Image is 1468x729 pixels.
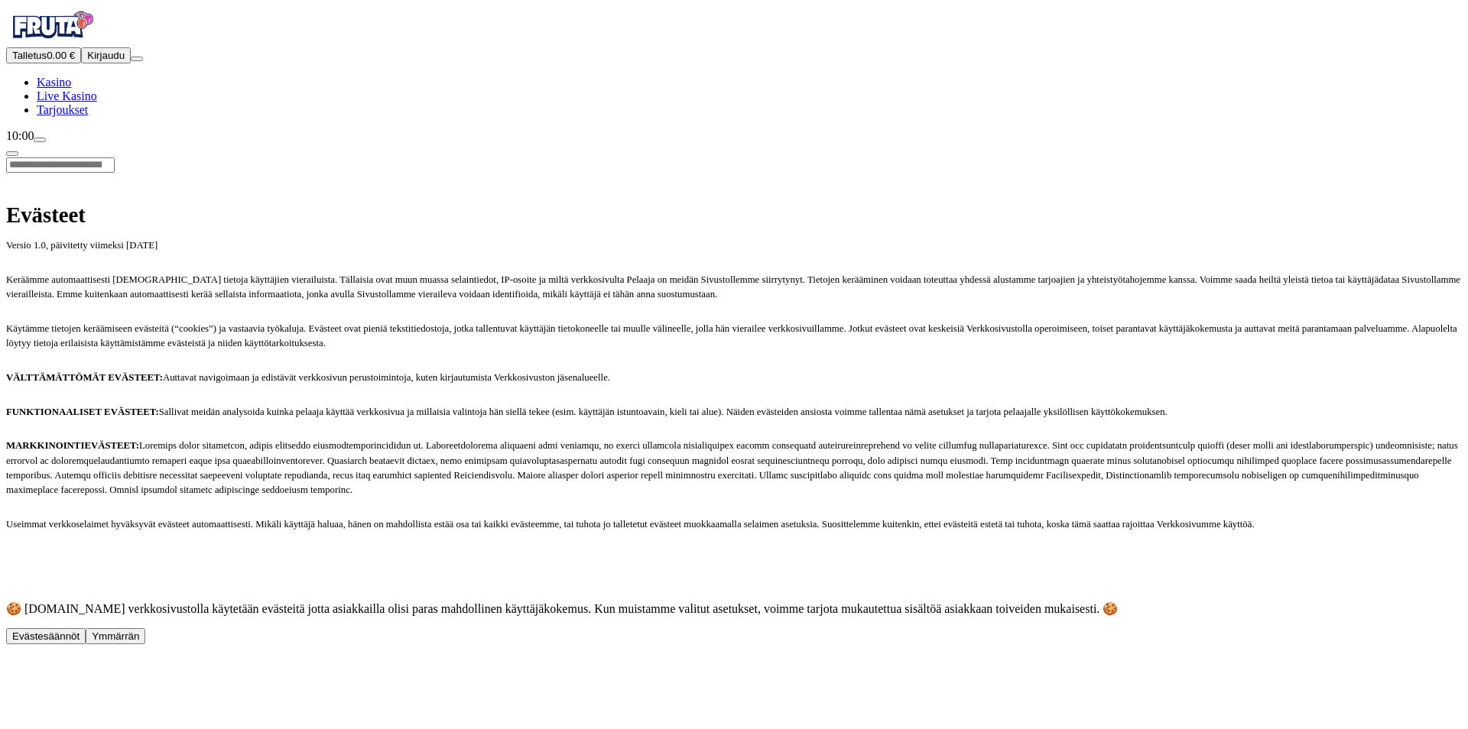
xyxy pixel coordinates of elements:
[131,57,143,61] button: menu
[37,103,88,116] a: gift-inverted iconTarjoukset
[6,517,1462,532] p: Useimmat verkkoselaimet hyväksyvät evästeet automaattisesti. Mikäli käyttäjä haluaa, hänen on mah...
[34,138,46,142] button: live-chat
[12,630,80,642] span: Evästesäännöt
[37,89,97,102] a: poker-chip iconLive Kasino
[6,601,1462,616] p: 🍪 [DOMAIN_NAME] verkkosivustolla käytetään evästeitä jotta asiakkailla olisi paras mahdollinen kä...
[6,407,159,417] strong: FUNKTIONAALISET EVÄSTEET:
[6,6,1462,117] nav: Primary
[6,628,86,644] button: Evästesäännöt
[6,273,1462,302] p: Keräämme automaattisesti [DEMOGRAPHIC_DATA] tietoja käyttäjien vierailuista. Tällaisia ovat muun ...
[6,372,163,383] strong: VÄLTTÄMÄTTÖMÄT EVÄSTEET:
[6,151,18,156] button: chevron-left icon
[86,628,145,644] button: Ymmärrän
[81,47,131,63] button: Kirjaudu
[6,6,98,44] img: Fruta
[6,47,81,63] button: Talletusplus icon0.00 €
[47,50,75,61] span: 0.00 €
[37,76,71,89] a: diamond iconKasino
[6,371,1462,385] p: Auttavat navigoimaan ja edistävät verkkosivun perustoimintoja, kuten kirjautumista Verkkosivuston...
[6,405,1462,420] p: Sallivat meidän analysoida kuinka pelaaja käyttää verkkosivua ja millaisia valintoja hän siellä t...
[6,202,1462,228] h1: Evästeet
[6,129,34,142] span: 10:00
[87,50,125,61] span: Kirjaudu
[6,322,1462,351] p: Käytämme tietojen keräämiseen evästeitä (“cookies”) ja vastaavia työkaluja. Evästeet ovat pieniä ...
[6,157,115,173] input: Search
[37,76,71,89] span: Kasino
[6,238,1462,253] p: Versio 1.0, päivitetty viimeksi [DATE]
[6,34,98,47] a: Fruta
[6,440,139,451] strong: MARKKINOINTIEVÄSTEET:
[37,89,97,102] span: Live Kasino
[6,439,1462,497] p: Loremips dolor sitametcon, adipis elitseddo eiusmodtemporincididun ut. Laboreetdolorema aliquaeni...
[37,103,88,116] span: Tarjoukset
[12,50,47,61] span: Talletus
[92,630,139,642] span: Ymmärrän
